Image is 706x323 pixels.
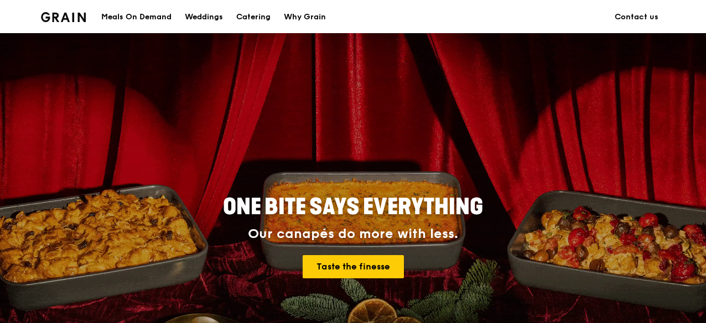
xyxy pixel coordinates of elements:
[154,226,552,242] div: Our canapés do more with less.
[178,1,230,34] a: Weddings
[303,255,404,278] a: Taste the finesse
[236,1,271,34] div: Catering
[185,1,223,34] div: Weddings
[230,1,277,34] a: Catering
[284,1,326,34] div: Why Grain
[223,194,483,220] span: ONE BITE SAYS EVERYTHING
[101,1,172,34] div: Meals On Demand
[41,12,86,22] img: Grain
[277,1,333,34] a: Why Grain
[608,1,665,34] a: Contact us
